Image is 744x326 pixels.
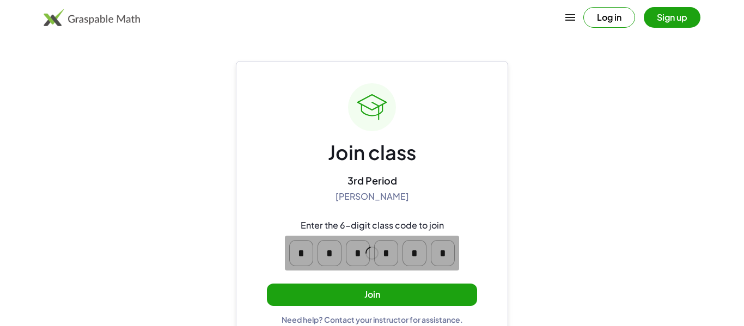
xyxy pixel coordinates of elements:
button: Log in [583,7,635,28]
div: Need help? Contact your instructor for assistance. [282,315,463,324]
button: Sign up [644,7,700,28]
button: Join [267,284,477,306]
div: Join class [328,140,416,165]
div: Enter the 6-digit class code to join [301,220,444,231]
div: [PERSON_NAME] [336,191,409,202]
div: 3rd Period [347,174,397,187]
